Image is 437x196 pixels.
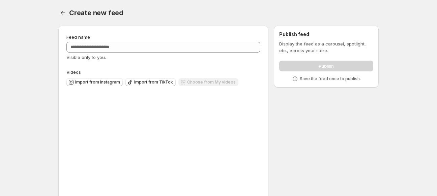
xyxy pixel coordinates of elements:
span: Feed name [66,34,90,40]
span: Create new feed [69,9,123,17]
h2: Publish feed [279,31,373,38]
span: Videos [66,69,81,75]
button: Import from TikTok [125,78,176,86]
button: Import from Instagram [66,78,123,86]
span: Import from Instagram [75,79,120,85]
span: Visible only to you. [66,55,106,60]
button: Settings [58,8,68,18]
span: Import from TikTok [134,79,173,85]
p: Display the feed as a carousel, spotlight, etc., across your store. [279,40,373,54]
p: Save the feed once to publish. [300,76,361,81]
